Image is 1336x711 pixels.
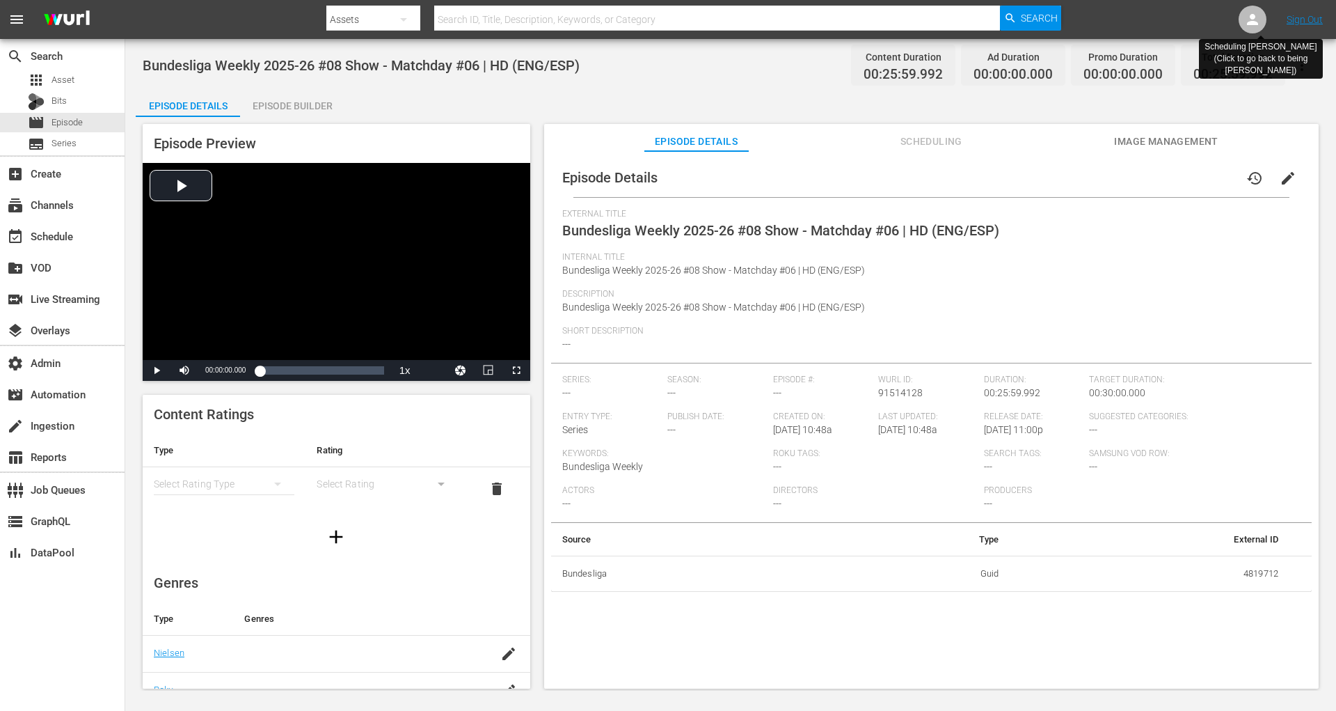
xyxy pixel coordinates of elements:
[1010,556,1289,592] td: 4819712
[562,498,571,509] span: ---
[7,197,24,214] span: Channels
[7,260,24,276] span: VOD
[154,575,198,591] span: Genres
[51,116,83,130] span: Episode
[562,338,571,350] span: ---
[551,556,833,592] th: Bundesliga
[240,89,344,123] div: Episode Builder
[51,136,77,150] span: Series
[488,480,505,497] span: delete
[1089,387,1145,398] span: 00:30:00.000
[154,135,256,152] span: Episode Preview
[1089,424,1097,435] span: ---
[7,545,24,561] span: DataPool
[984,448,1083,460] span: Search Tags:
[1287,14,1323,25] a: Sign Out
[143,57,580,74] span: Bundesliga Weekly 2025-26 #08 Show - Matchday #06 | HD (ENG/ESP)
[562,265,865,276] span: Bundesliga Weekly 2025-26 #08 Show - Matchday #06 | HD (ENG/ESP)
[1114,133,1218,150] span: Image Management
[562,387,571,398] span: ---
[154,685,174,695] a: Roku
[773,375,872,386] span: Episode #:
[864,47,943,67] div: Content Duration
[562,252,1294,263] span: Internal Title
[7,355,24,372] span: Admin
[1271,162,1305,195] button: edit
[7,482,24,499] span: Job Queues
[562,326,1294,337] span: Short Description
[7,449,24,466] span: Reports
[475,360,502,381] button: Picture-in-Picture
[260,366,383,375] div: Progress Bar
[878,424,937,435] span: [DATE] 10:48a
[562,461,643,472] span: Bundesliga Weekly
[773,387,781,398] span: ---
[154,648,184,658] a: Nielsen
[984,375,1083,386] span: Duration:
[143,602,233,636] th: Type
[984,387,1040,398] span: 00:25:59.992
[143,163,530,381] div: Video Player
[551,523,1312,593] table: simple table
[773,498,781,509] span: ---
[7,291,24,308] span: Live Streaming
[562,209,1294,220] span: External Title
[447,360,475,381] button: Jump To Time
[7,513,24,530] span: GraphQL
[878,412,977,423] span: Last Updated:
[878,387,923,398] span: 91514128
[1193,47,1273,67] div: Total Duration
[480,472,514,506] button: delete
[28,136,45,153] span: Series
[240,89,344,117] button: Episode Builder
[667,424,676,435] span: ---
[28,72,45,88] span: Asset
[143,434,305,467] th: Type
[864,67,943,83] span: 00:25:59.992
[878,375,977,386] span: Wurl ID:
[773,412,872,423] span: Created On:
[773,485,977,497] span: Directors
[984,498,992,509] span: ---
[8,11,25,28] span: menu
[1193,67,1273,83] span: 00:25:59.992
[1246,170,1263,187] span: history
[833,523,1010,556] th: Type
[136,89,240,117] button: Episode Details
[7,322,24,339] span: Overlays
[51,94,67,108] span: Bits
[984,412,1083,423] span: Release Date:
[136,89,240,123] div: Episode Details
[973,47,1053,67] div: Ad Duration
[1089,375,1293,386] span: Target Duration:
[7,418,24,435] span: Ingestion
[562,375,661,386] span: Series:
[1083,47,1163,67] div: Promo Duration
[984,461,992,472] span: ---
[205,366,246,374] span: 00:00:00.000
[7,48,24,65] span: Search
[1089,412,1293,423] span: Suggested Categories:
[562,448,766,460] span: Keywords:
[667,375,766,386] span: Season:
[1280,170,1296,187] span: edit
[391,360,419,381] button: Playback Rate
[305,434,468,467] th: Rating
[562,289,1294,300] span: Description
[667,412,766,423] span: Publish Date:
[7,166,24,182] span: Create
[562,169,658,186] span: Episode Details
[233,602,486,636] th: Genres
[1083,67,1163,83] span: 00:00:00.000
[644,133,749,150] span: Episode Details
[170,360,198,381] button: Mute
[7,228,24,245] span: Schedule
[562,485,766,497] span: Actors
[28,114,45,131] span: Episode
[562,424,588,435] span: Series
[154,406,254,423] span: Content Ratings
[502,360,530,381] button: Fullscreen
[833,556,1010,592] td: Guid
[879,133,983,150] span: Scheduling
[551,523,833,556] th: Source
